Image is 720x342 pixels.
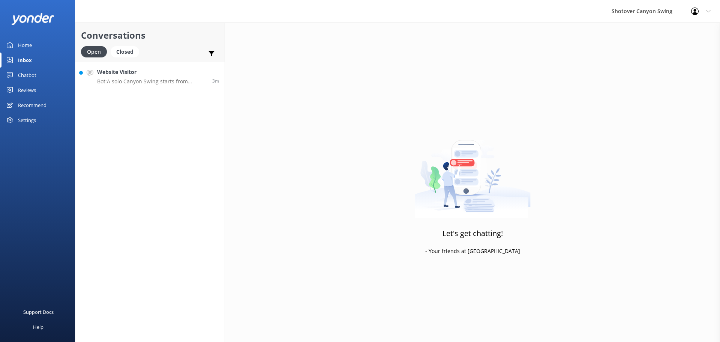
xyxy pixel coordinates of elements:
[18,53,32,68] div: Inbox
[18,113,36,128] div: Settings
[97,78,207,85] p: Bot: A solo Canyon Swing starts from NZ$295 per person. If you're feeling photogenic, you can add...
[18,68,36,83] div: Chatbot
[81,46,107,57] div: Open
[212,78,219,84] span: Sep 16 2025 04:12pm (UTC +12:00) Pacific/Auckland
[415,124,531,218] img: artwork of a man stealing a conversation from at giant smartphone
[97,68,207,76] h4: Website Visitor
[111,46,139,57] div: Closed
[75,62,225,90] a: Website VisitorBot:A solo Canyon Swing starts from NZ$295 per person. If you're feeling photogeni...
[33,319,43,334] div: Help
[23,304,54,319] div: Support Docs
[81,47,111,56] a: Open
[111,47,143,56] a: Closed
[18,83,36,98] div: Reviews
[81,28,219,42] h2: Conversations
[442,227,503,240] h3: Let's get chatting!
[425,247,520,255] p: - Your friends at [GEOGRAPHIC_DATA]
[18,38,32,53] div: Home
[11,13,54,25] img: yonder-white-logo.png
[18,98,46,113] div: Recommend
